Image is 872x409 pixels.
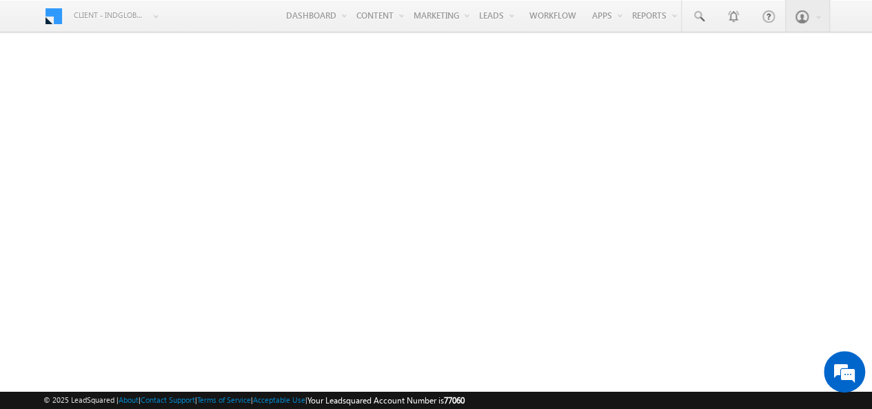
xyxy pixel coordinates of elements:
[43,394,465,407] span: © 2025 LeadSquared | | | | |
[444,395,465,406] span: 77060
[197,395,251,404] a: Terms of Service
[307,395,465,406] span: Your Leadsquared Account Number is
[119,395,139,404] a: About
[141,395,195,404] a: Contact Support
[253,395,305,404] a: Acceptable Use
[74,8,146,22] span: Client - indglobal1 (77060)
